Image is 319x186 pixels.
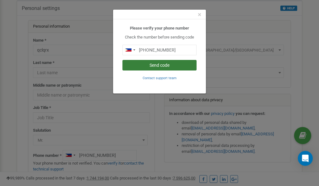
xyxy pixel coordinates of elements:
[123,45,137,55] div: Telephone country code
[198,11,201,18] button: Close
[122,34,197,40] p: Check the number before sending code
[298,151,313,166] div: Open Intercom Messenger
[122,45,197,55] input: 0905 123 4567
[130,26,189,30] b: Please verify your phone number
[122,60,197,70] button: Send code
[143,75,177,80] a: Contact support team
[198,11,201,18] span: ×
